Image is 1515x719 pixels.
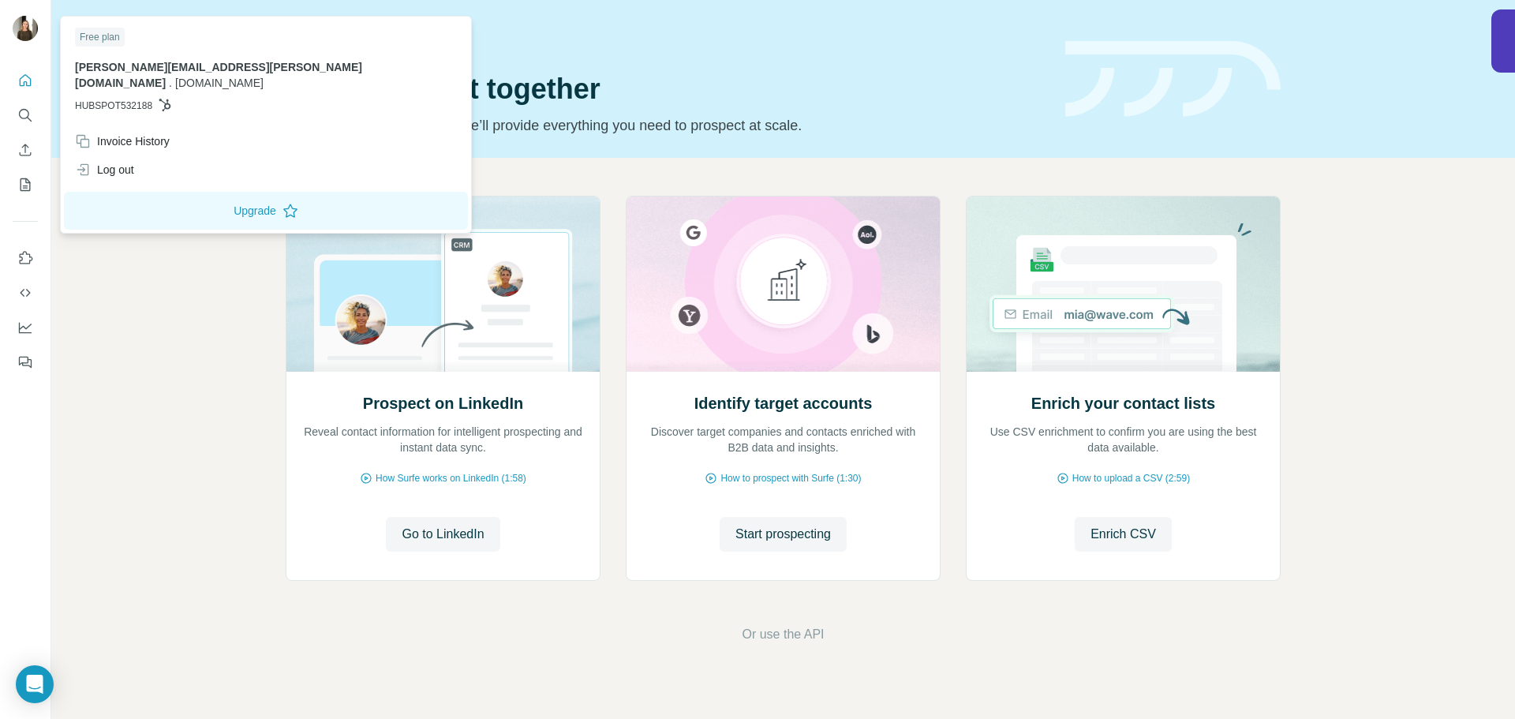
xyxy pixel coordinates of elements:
[376,471,526,485] span: How Surfe works on LinkedIn (1:58)
[982,424,1264,455] p: Use CSV enrichment to confirm you are using the best data available.
[720,471,861,485] span: How to prospect with Surfe (1:30)
[75,162,134,178] div: Log out
[13,16,38,41] img: Avatar
[175,77,264,89] span: [DOMAIN_NAME]
[386,517,499,552] button: Go to LinkedIn
[642,424,924,455] p: Discover target companies and contacts enriched with B2B data and insights.
[13,66,38,95] button: Quick start
[16,665,54,703] div: Open Intercom Messenger
[302,424,584,455] p: Reveal contact information for intelligent prospecting and instant data sync.
[13,348,38,376] button: Feedback
[286,114,1046,137] p: Pick your starting point and we’ll provide everything you need to prospect at scale.
[402,525,484,544] span: Go to LinkedIn
[626,197,941,372] img: Identify target accounts
[286,29,1046,45] div: Quick start
[1065,41,1281,118] img: banner
[13,244,38,272] button: Use Surfe on LinkedIn
[286,73,1046,105] h1: Let’s prospect together
[75,99,152,113] span: HUBSPOT532188
[13,101,38,129] button: Search
[363,392,523,414] h2: Prospect on LinkedIn
[13,313,38,342] button: Dashboard
[966,197,1281,372] img: Enrich your contact lists
[64,192,468,230] button: Upgrade
[286,197,600,372] img: Prospect on LinkedIn
[1072,471,1190,485] span: How to upload a CSV (2:59)
[694,392,873,414] h2: Identify target accounts
[75,28,125,47] div: Free plan
[13,279,38,307] button: Use Surfe API
[169,77,172,89] span: .
[1075,517,1172,552] button: Enrich CSV
[1031,392,1215,414] h2: Enrich your contact lists
[720,517,847,552] button: Start prospecting
[1090,525,1156,544] span: Enrich CSV
[75,133,170,149] div: Invoice History
[742,625,824,644] button: Or use the API
[735,525,831,544] span: Start prospecting
[13,136,38,164] button: Enrich CSV
[75,61,362,89] span: [PERSON_NAME][EMAIL_ADDRESS][PERSON_NAME][DOMAIN_NAME]
[13,170,38,199] button: My lists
